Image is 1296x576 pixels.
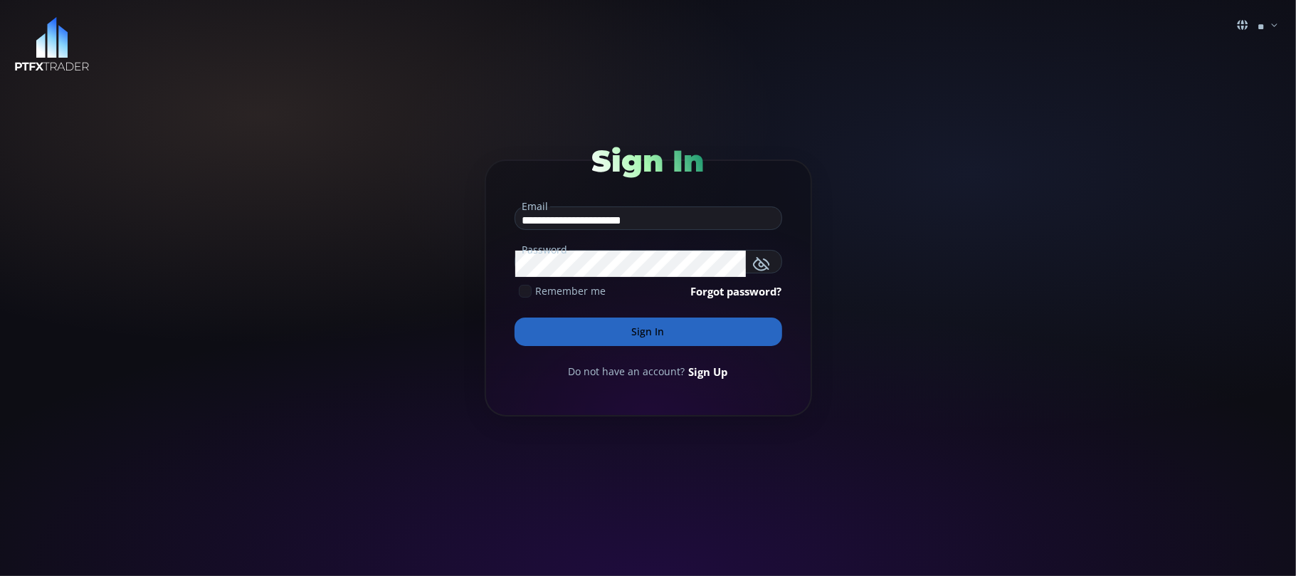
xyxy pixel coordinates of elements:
[515,364,782,379] div: Do not have an account?
[691,283,782,299] a: Forgot password?
[515,318,782,346] button: Sign In
[592,142,705,179] span: Sign In
[689,364,728,379] a: Sign Up
[536,283,606,298] span: Remember me
[14,17,90,72] img: LOGO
